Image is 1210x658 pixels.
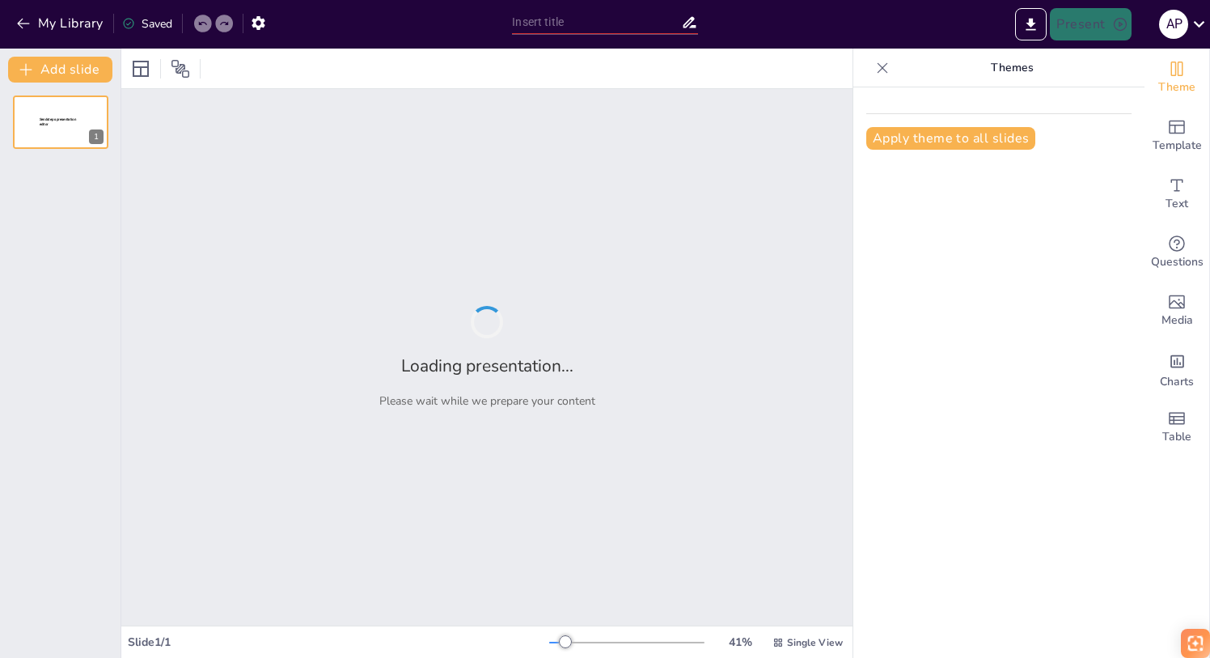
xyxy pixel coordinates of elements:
button: A P [1159,8,1188,40]
span: Single View [787,636,843,649]
button: Add slide [8,57,112,83]
div: Add ready made slides [1144,107,1209,165]
div: Change the overall theme [1144,49,1209,107]
div: Get real-time input from your audience [1144,223,1209,282]
div: 1 [89,129,104,144]
div: Add a table [1144,398,1209,456]
span: Questions [1151,253,1204,271]
button: My Library [12,11,110,36]
button: Export to PowerPoint [1015,8,1047,40]
div: Slide 1 / 1 [128,635,549,650]
span: Text [1166,195,1188,213]
div: Add text boxes [1144,165,1209,223]
div: A P [1159,10,1188,39]
p: Please wait while we prepare your content [379,393,595,409]
span: Charts [1160,373,1194,391]
div: Layout [128,56,154,82]
div: 41 % [721,635,759,650]
span: Position [171,59,190,79]
div: Saved [122,16,172,32]
div: Add images, graphics, shapes or video [1144,282,1209,340]
button: Present [1050,8,1131,40]
p: Themes [895,49,1128,87]
span: Theme [1158,79,1195,96]
span: Table [1162,428,1191,446]
input: Insert title [512,11,680,34]
div: Add charts and graphs [1144,340,1209,398]
h2: Loading presentation... [401,354,573,377]
button: Apply theme to all slides [866,127,1035,150]
div: 1 [13,96,108,149]
span: Media [1161,312,1193,329]
span: Template [1153,137,1202,155]
span: Sendsteps presentation editor [40,117,76,126]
